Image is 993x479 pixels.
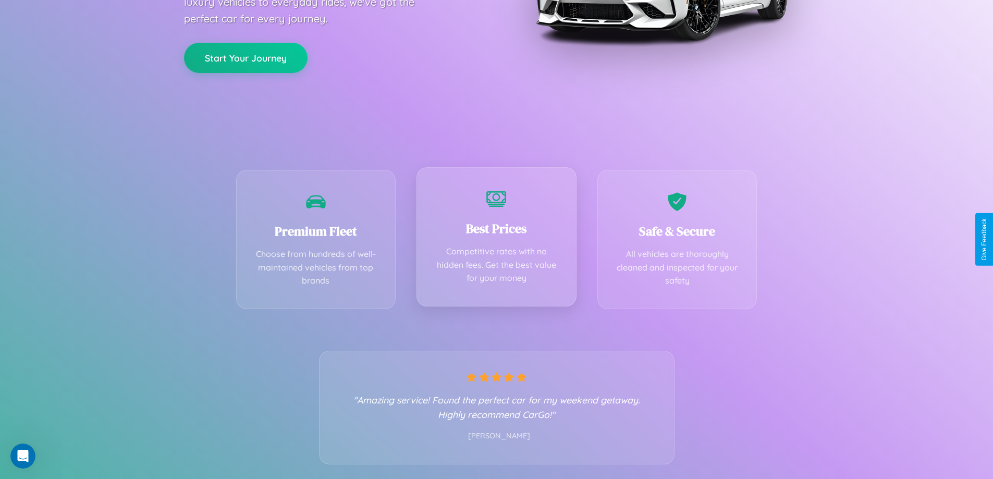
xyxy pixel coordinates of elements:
div: Give Feedback [980,218,988,261]
button: Start Your Journey [184,43,308,73]
h3: Best Prices [433,220,560,237]
p: - [PERSON_NAME] [340,429,653,443]
p: Competitive rates with no hidden fees. Get the best value for your money [433,245,560,285]
p: Choose from hundreds of well-maintained vehicles from top brands [252,248,380,288]
p: All vehicles are thoroughly cleaned and inspected for your safety [614,248,741,288]
h3: Safe & Secure [614,223,741,240]
iframe: Intercom live chat [10,444,35,469]
h3: Premium Fleet [252,223,380,240]
p: "Amazing service! Found the perfect car for my weekend getaway. Highly recommend CarGo!" [340,392,653,422]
